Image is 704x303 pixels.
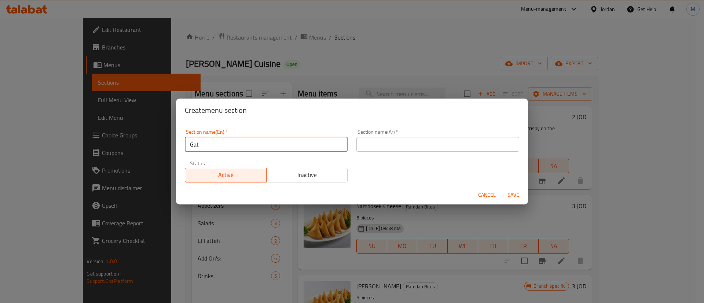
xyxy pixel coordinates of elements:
span: Cancel [478,191,496,200]
h2: Create menu section [185,104,519,116]
span: Active [188,170,264,180]
input: Please enter section name(ar) [356,137,519,152]
button: Active [185,168,267,182]
button: Cancel [475,188,499,202]
button: Save [502,188,525,202]
span: Save [505,191,522,200]
span: Inactive [269,170,345,180]
button: Inactive [266,168,348,182]
input: Please enter section name(en) [185,137,348,152]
